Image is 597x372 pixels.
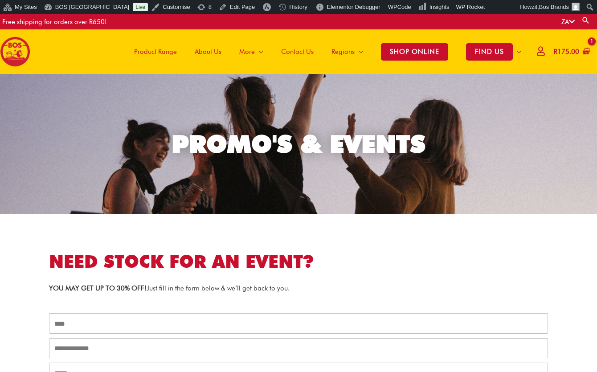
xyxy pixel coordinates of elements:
a: Product Range [125,29,186,74]
a: Search button [581,16,590,25]
a: SHOP ONLINE [372,29,457,74]
strong: YOU MAY GET UP TO 30% OFF! [49,284,147,292]
span: FIND US [466,43,513,61]
p: Just fill in the form below & we’ll get back to you. [49,283,548,294]
span: More [239,38,255,65]
div: Free shipping for orders over R650! [2,14,107,29]
nav: Site Navigation [119,29,530,74]
a: View Shopping Cart, 1 items [552,42,590,62]
a: Regions [323,29,372,74]
h1: NEED STOCK FOR AN EVENT? [49,249,548,274]
div: PROMO'S & EVENTS [172,132,425,156]
span: Regions [331,38,355,65]
a: More [230,29,272,74]
bdi: 175.00 [554,48,579,56]
span: Contact Us [281,38,314,65]
a: Contact Us [272,29,323,74]
span: SHOP ONLINE [381,43,448,61]
span: R [554,48,557,56]
span: Product Range [134,38,177,65]
span: About Us [195,38,221,65]
a: ZA [561,18,575,26]
a: Live [133,3,148,11]
span: Bos Brands [539,4,569,10]
a: About Us [186,29,230,74]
